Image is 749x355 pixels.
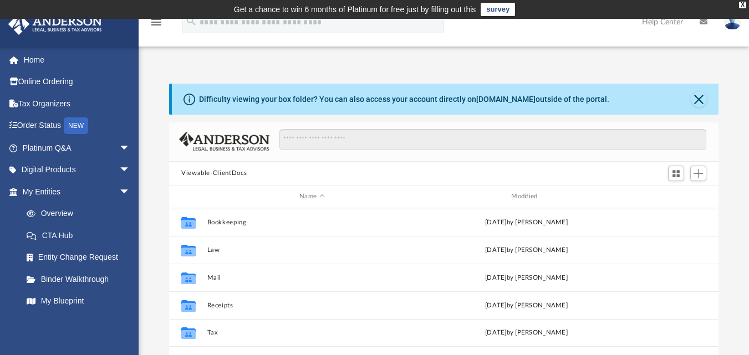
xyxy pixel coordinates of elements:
a: menu [150,21,163,29]
a: Home [8,49,147,71]
button: Close [691,91,707,107]
button: Receipts [207,301,417,308]
div: NEW [64,117,88,134]
a: Tax Organizers [8,92,147,115]
a: Online Ordering [8,71,147,93]
span: arrow_drop_down [119,159,141,182]
div: Modified [421,192,631,202]
a: Tax Due Dates [16,312,147,334]
div: id [636,192,714,202]
div: [DATE] by [PERSON_NAME] [421,245,631,255]
div: [DATE] by [PERSON_NAME] [421,300,631,310]
button: Law [207,246,417,253]
a: survey [481,3,515,16]
a: CTA Hub [16,224,147,246]
div: Difficulty viewing your box folder? You can also access your account directly on outside of the p... [199,94,609,105]
a: My Entitiesarrow_drop_down [8,181,147,203]
button: Viewable-ClientDocs [181,168,247,178]
i: menu [150,16,163,29]
div: [DATE] by [PERSON_NAME] [421,272,631,282]
a: Platinum Q&Aarrow_drop_down [8,137,147,159]
a: My Blueprint [16,290,141,312]
img: User Pic [724,14,741,30]
button: Tax [207,329,417,336]
div: id [174,192,202,202]
a: Binder Walkthrough [16,268,147,290]
span: arrow_drop_down [119,181,141,203]
input: Search files and folders [279,129,706,150]
button: Switch to Grid View [668,166,685,181]
button: Mail [207,274,417,281]
i: search [185,15,197,27]
a: [DOMAIN_NAME] [476,95,536,104]
button: Bookkeeping [207,218,417,225]
img: Anderson Advisors Platinum Portal [5,13,105,35]
div: Name [207,192,417,202]
div: Get a chance to win 6 months of Platinum for free just by filling out this [234,3,476,16]
div: [DATE] by [PERSON_NAME] [421,328,631,338]
a: Order StatusNEW [8,115,147,137]
button: Add [690,166,707,181]
span: arrow_drop_down [119,137,141,160]
a: Entity Change Request [16,246,147,269]
div: close [739,2,746,8]
div: [DATE] by [PERSON_NAME] [421,217,631,227]
a: Overview [16,203,147,225]
a: Digital Productsarrow_drop_down [8,159,147,181]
